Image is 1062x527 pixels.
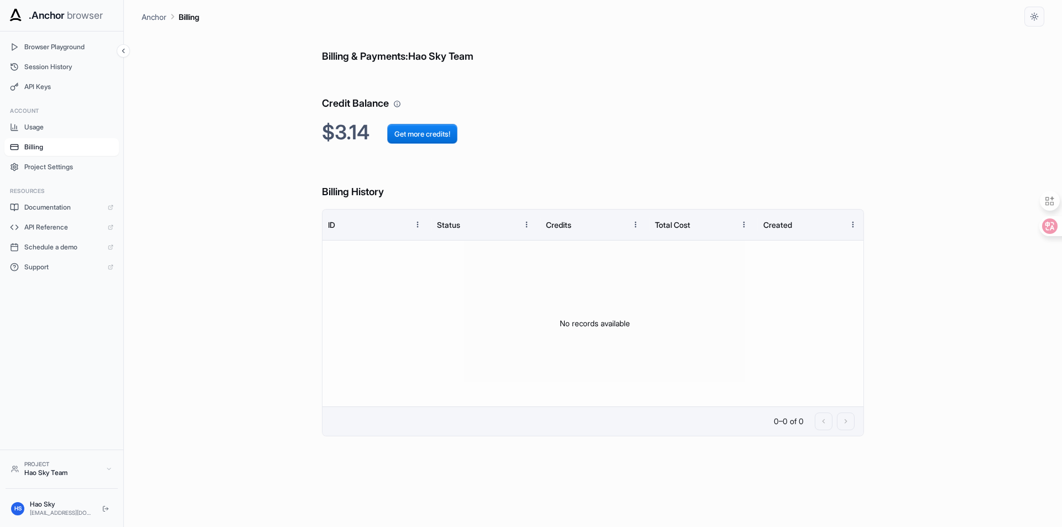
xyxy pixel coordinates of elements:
[10,187,113,195] h3: Resources
[117,44,130,58] button: Collapse sidebar
[626,215,645,234] button: Menu
[655,220,690,229] div: Total Cost
[4,218,119,236] a: API Reference
[29,8,65,23] span: .Anchor
[30,500,93,509] div: Hao Sky
[328,220,335,229] div: ID
[24,163,113,171] span: Project Settings
[497,215,517,234] button: Sort
[322,74,863,112] h6: Credit Balance
[10,107,113,115] h3: Account
[322,121,863,144] h2: $3.14
[714,215,734,234] button: Sort
[4,78,119,96] button: API Keys
[6,456,118,482] button: ProjectHao Sky Team
[774,416,804,427] p: 0–0 of 0
[4,58,119,76] button: Session History
[24,62,113,71] span: Session History
[437,220,460,229] div: Status
[322,27,863,65] h6: Billing & Payments: Hao Sky Team
[4,118,119,136] button: Usage
[4,38,119,56] button: Browser Playground
[99,502,112,515] button: Logout
[24,223,102,232] span: API Reference
[408,215,428,234] button: Menu
[4,199,119,216] a: Documentation
[7,7,24,24] img: Anchor Icon
[24,143,113,152] span: Billing
[24,82,113,91] span: API Keys
[142,11,199,23] nav: breadcrumb
[734,215,754,234] button: Menu
[4,238,119,256] a: Schedule a demo
[517,215,537,234] button: Menu
[24,460,100,468] div: Project
[179,11,199,23] p: Billing
[322,162,863,200] h6: Billing History
[4,258,119,276] a: Support
[24,43,113,51] span: Browser Playground
[4,138,119,156] button: Billing
[546,220,571,229] div: Credits
[24,123,113,132] span: Usage
[14,504,22,513] span: HS
[67,8,103,23] span: browser
[387,124,457,144] button: Get more credits!
[30,509,93,517] div: [EMAIL_ADDRESS][DOMAIN_NAME]
[4,158,119,176] button: Project Settings
[24,203,102,212] span: Documentation
[393,100,401,108] svg: Your credit balance will be consumed as you use the API. Visit the usage page to view a breakdown...
[322,241,867,406] div: No records available
[763,220,792,229] div: Created
[24,468,100,477] div: Hao Sky Team
[388,215,408,234] button: Sort
[142,11,166,23] p: Anchor
[24,243,102,252] span: Schedule a demo
[843,215,863,234] button: Menu
[606,215,626,234] button: Sort
[24,263,102,272] span: Support
[823,215,843,234] button: Sort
